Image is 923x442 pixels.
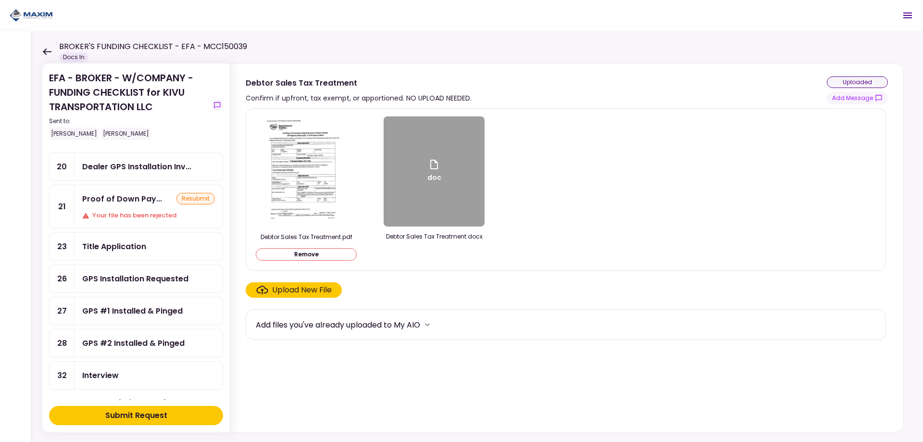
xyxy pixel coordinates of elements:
div: [PERSON_NAME] [49,127,99,140]
div: EFA - BROKER - W/COMPANY - FUNDING CHECKLIST for KIVU TRANSPORTATION LLC [49,71,208,140]
div: Debtor Sales Tax Treatment [246,77,472,89]
div: Title Application [82,240,146,253]
div: Completed items (19/32 Steps) [49,398,223,417]
h1: BROKER'S FUNDING CHECKLIST - EFA - MCC150039 [59,41,247,52]
button: Remove [256,248,357,261]
button: Submit Request [49,406,223,425]
a: 26GPS Installation Requested [49,265,223,293]
div: Proof of Down Payment 1 [82,193,162,205]
div: Your file has been rejected [82,211,215,220]
div: GPS #1 Installed & Pinged [82,305,183,317]
div: Dealer GPS Installation Invoice [82,161,191,173]
div: resubmit [176,193,215,204]
a: 28GPS #2 Installed & Pinged [49,329,223,357]
div: 27 [50,297,75,325]
div: Upload New File [272,284,332,296]
button: Open menu [896,4,919,27]
div: 28 [50,329,75,357]
a: 20Dealer GPS Installation Invoice [49,152,223,181]
div: Submit Request [105,410,167,421]
div: Interview [82,369,119,381]
div: Sent to: [49,117,208,126]
div: Debtor Sales Tax Treatment.docx [384,232,485,241]
div: Confirm if upfront, tax exempt, or apportioned. NO UPLOAD NEEDED. [246,92,472,104]
div: GPS #2 Installed & Pinged [82,337,185,349]
button: show-messages [827,92,888,104]
div: 26 [50,265,75,292]
span: Click here to upload the required document [246,282,342,298]
a: 32Interview [49,361,223,390]
div: 23 [50,233,75,260]
div: Debtor Sales Tax TreatmentConfirm if upfront, tax exempt, or apportioned. NO UPLOAD NEEDED.upload... [230,63,904,432]
div: Docs In [59,52,88,62]
div: 32 [50,362,75,389]
div: doc [427,159,441,185]
div: 21 [50,185,75,228]
a: 23Title Application [49,232,223,261]
button: more [420,317,435,332]
a: 21Proof of Down Payment 1resubmitYour file has been rejected [49,185,223,228]
div: Debtor Sales Tax Treatment.pdf [256,233,357,241]
a: 27GPS #1 Installed & Pinged [49,297,223,325]
div: uploaded [827,76,888,88]
div: [PERSON_NAME] [101,127,151,140]
img: Partner icon [10,8,53,23]
div: 20 [50,153,75,180]
button: show-messages [212,100,223,111]
div: Add files you've already uploaded to My AIO [256,319,420,331]
div: GPS Installation Requested [82,273,188,285]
